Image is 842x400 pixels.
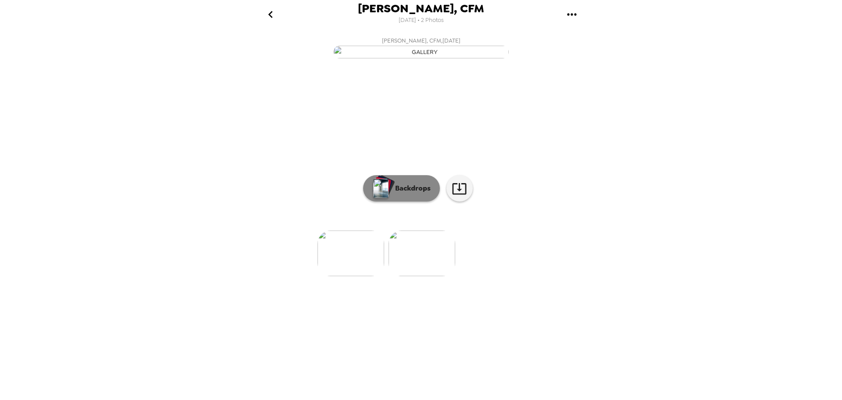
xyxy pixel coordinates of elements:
button: [PERSON_NAME], CFM,[DATE] [246,33,596,61]
img: gallery [333,46,509,58]
span: [PERSON_NAME], CFM , [DATE] [382,36,460,46]
span: [PERSON_NAME], CFM [358,3,484,14]
span: [DATE] • 2 Photos [399,14,444,26]
button: Backdrops [363,175,440,202]
img: gallery [318,231,384,276]
p: Backdrops [391,183,431,194]
img: gallery [389,231,455,276]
